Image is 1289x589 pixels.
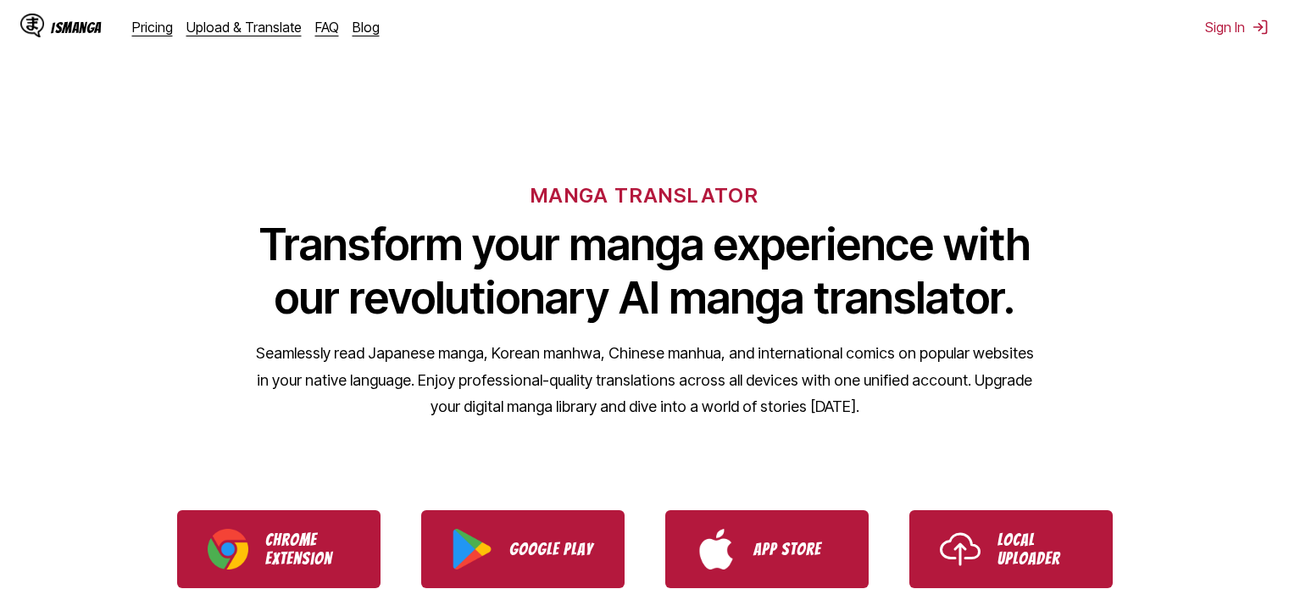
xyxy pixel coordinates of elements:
[940,529,981,570] img: Upload icon
[1252,19,1269,36] img: Sign out
[909,510,1113,588] a: Use IsManga Local Uploader
[132,19,173,36] a: Pricing
[452,529,492,570] img: Google Play logo
[177,510,381,588] a: Download IsManga Chrome Extension
[509,540,594,558] p: Google Play
[696,529,736,570] img: App Store logo
[997,531,1082,568] p: Local Uploader
[1205,19,1269,36] button: Sign In
[186,19,302,36] a: Upload & Translate
[315,19,339,36] a: FAQ
[353,19,380,36] a: Blog
[265,531,350,568] p: Chrome Extension
[51,19,102,36] div: IsManga
[20,14,44,37] img: IsManga Logo
[208,529,248,570] img: Chrome logo
[20,14,132,41] a: IsManga LogoIsManga
[531,183,758,208] h6: MANGA TRANSLATOR
[665,510,869,588] a: Download IsManga from App Store
[255,340,1035,420] p: Seamlessly read Japanese manga, Korean manhwa, Chinese manhua, and international comics on popula...
[421,510,625,588] a: Download IsManga from Google Play
[753,540,838,558] p: App Store
[255,218,1035,325] h1: Transform your manga experience with our revolutionary AI manga translator.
